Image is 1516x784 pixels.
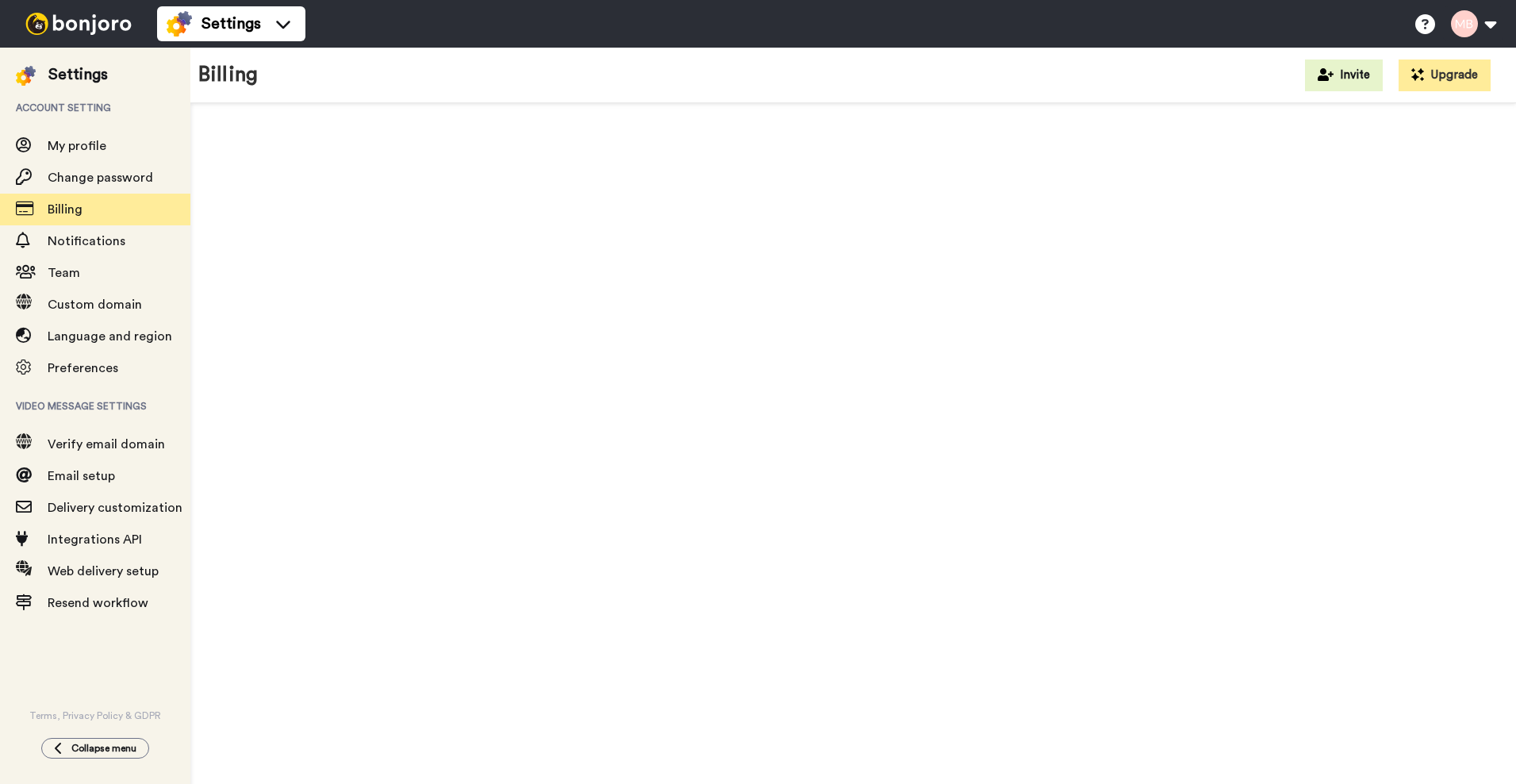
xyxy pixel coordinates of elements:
img: bj-logo-header-white.svg [19,13,138,35]
span: My profile [48,140,106,152]
span: Team [48,267,80,279]
span: Billing [48,203,83,216]
span: Preferences [48,362,118,375]
span: Collapse menu [71,742,136,755]
span: Language and region [48,330,172,343]
button: Collapse menu [41,738,149,759]
span: Change password [48,171,153,184]
h1: Billing [198,63,258,86]
span: Email setup [48,470,115,482]
img: settings-colored.svg [167,11,192,37]
span: Notifications [48,235,125,248]
span: Custom domain [48,298,142,311]
button: Invite [1305,60,1383,91]
span: Integrations API [48,533,142,546]
span: Web delivery setup [48,565,159,578]
img: settings-colored.svg [16,66,36,86]
span: Delivery customization [48,502,182,514]
div: Settings [48,63,108,86]
span: Verify email domain [48,438,165,451]
span: Settings [201,13,261,35]
span: Resend workflow [48,597,148,609]
button: Upgrade [1399,60,1491,91]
